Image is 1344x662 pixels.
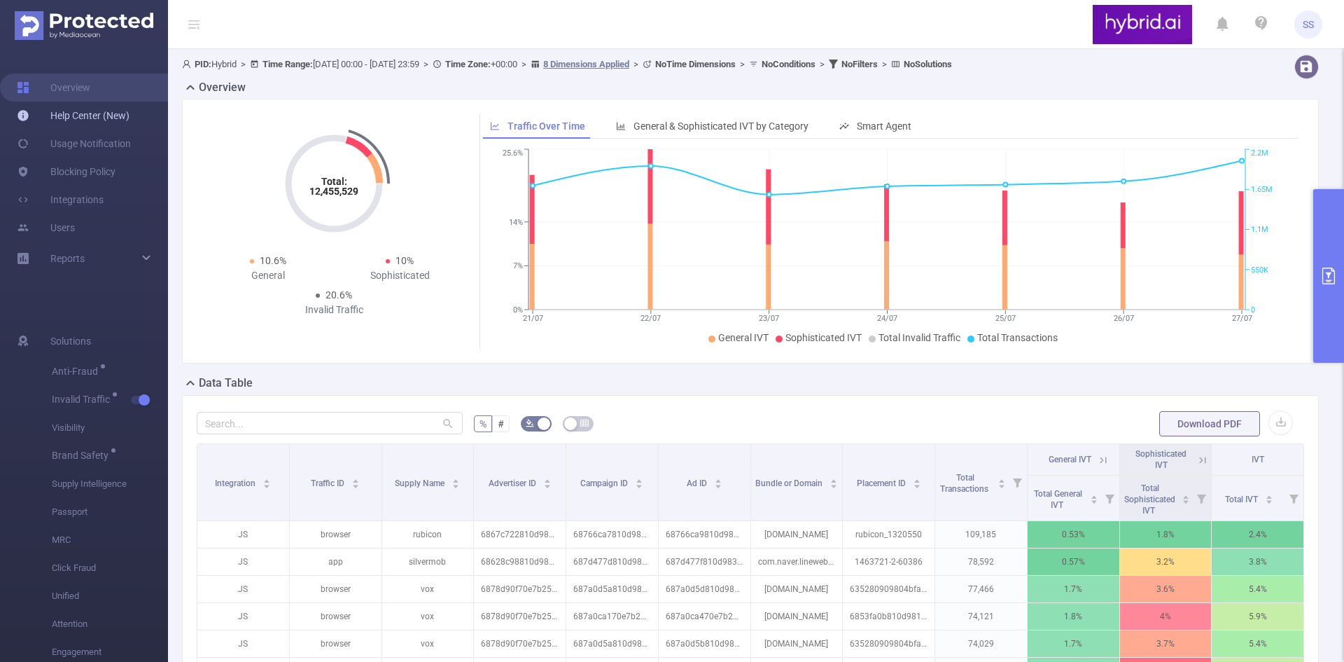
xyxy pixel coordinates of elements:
tspan: 25.6% [503,149,523,158]
tspan: 550K [1251,266,1268,275]
i: icon: caret-up [714,477,722,481]
tspan: 23/07 [759,314,779,323]
i: icon: caret-down [636,483,643,487]
i: icon: line-chart [490,121,500,131]
p: 6878d90f70e7b2571ccad745 [474,630,566,657]
p: 3.2% [1120,549,1212,575]
span: # [498,418,504,429]
p: 635280909804bfa77c2df383 [843,630,934,657]
p: 1.8% [1028,603,1119,630]
span: Bundle or Domain [755,478,825,488]
i: icon: bg-colors [526,419,534,427]
span: Supply Intelligence [52,470,168,498]
p: 6853fa0b810d9819b48fe38e [843,603,934,630]
p: [DOMAIN_NAME] [751,521,843,548]
p: 74,029 [935,630,1027,657]
span: Total Invalid Traffic [878,332,960,343]
i: icon: caret-up [1265,493,1273,497]
p: browser [290,603,381,630]
i: icon: table [580,419,589,427]
div: Sort [714,477,722,485]
tspan: Total: [321,176,347,187]
u: 8 Dimensions Applied [543,59,629,69]
p: 68628c98810d98aab8634950 [474,549,566,575]
a: Blocking Policy [17,158,115,186]
span: Smart Agent [857,120,911,132]
tspan: 0% [513,305,523,315]
p: browser [290,630,381,657]
p: 6878d90f70e7b2571ccad745 [474,576,566,602]
span: Advertiser ID [489,478,538,488]
p: 687a0d5a810d9818a89b2522 [566,576,658,602]
div: Sort [913,477,921,485]
i: icon: caret-down [1090,498,1098,502]
p: 3.6% [1120,576,1212,602]
p: JS [197,549,289,575]
i: Filter menu [1191,476,1211,520]
span: Unified [52,582,168,610]
p: [DOMAIN_NAME] [751,603,843,630]
span: SS [1303,11,1314,39]
p: 77,466 [935,576,1027,602]
i: icon: caret-down [714,483,722,487]
p: 68766ca7810d983148e6a001 [566,521,658,548]
span: > [419,59,433,69]
p: 5.4% [1212,576,1303,602]
img: Protected Media [15,11,153,40]
span: > [517,59,531,69]
div: Invalid Traffic [268,303,400,317]
p: 3.7% [1120,630,1212,657]
i: icon: caret-down [913,483,920,487]
p: 5.9% [1212,603,1303,630]
p: JS [197,521,289,548]
span: Invalid Traffic [52,394,115,404]
p: 687d477d810d9831d8c18adb [566,549,658,575]
tspan: 27/07 [1231,314,1252,323]
p: JS [197,576,289,602]
p: vox [382,603,474,630]
span: Supply Name [395,478,447,488]
i: Filter menu [1284,476,1303,520]
p: 3.8% [1212,549,1303,575]
a: Reports [50,244,85,273]
b: No Filters [841,59,878,69]
p: vox [382,630,474,657]
i: icon: caret-down [452,483,460,487]
i: icon: caret-down [263,483,271,487]
p: com.naver.linewebtoon [751,549,843,575]
p: 4% [1120,603,1212,630]
i: icon: caret-down [997,483,1005,487]
span: Solutions [50,327,91,355]
p: JS [197,603,289,630]
b: No Solutions [904,59,952,69]
i: icon: caret-down [543,483,551,487]
i: Filter menu [1100,476,1119,520]
button: Download PDF [1159,411,1260,436]
span: > [815,59,829,69]
span: > [237,59,250,69]
p: 1.7% [1028,576,1119,602]
p: 2.4% [1212,521,1303,548]
span: Sophisticated IVT [1135,449,1186,470]
span: Anti-Fraud [52,366,103,376]
div: Sort [1090,493,1098,502]
p: 1.8% [1120,521,1212,548]
span: MRC [52,526,168,554]
a: Usage Notification [17,130,131,158]
span: Integration [215,478,258,488]
div: Sort [1265,493,1273,502]
span: Attention [52,610,168,638]
i: icon: caret-up [913,477,920,481]
p: rubicon [382,521,474,548]
span: Ad ID [687,478,709,488]
p: 687a0d5d810d9818a89b2c06 [659,576,750,602]
p: app [290,549,381,575]
i: icon: caret-up [263,477,271,481]
div: Sort [543,477,552,485]
p: browser [290,576,381,602]
span: Total IVT [1225,495,1260,504]
p: 5.4% [1212,630,1303,657]
span: Total General IVT [1034,489,1082,510]
tspan: 21/07 [522,314,542,323]
i: icon: caret-up [352,477,360,481]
